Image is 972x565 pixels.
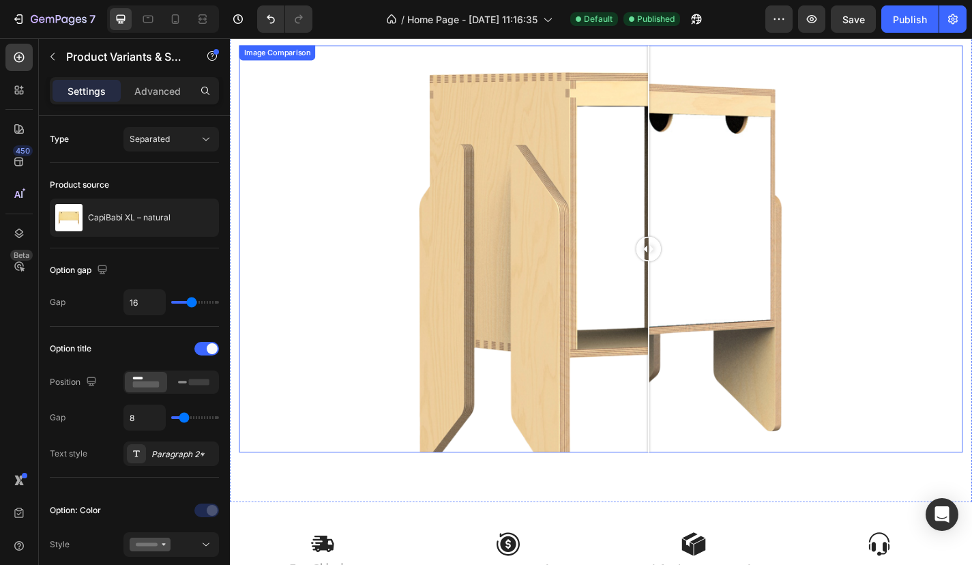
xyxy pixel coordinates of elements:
div: Position [50,373,100,392]
button: Separated [123,127,219,151]
span: / [401,12,404,27]
div: Product source [50,179,109,191]
p: CapiBabi XL – natural [88,213,171,222]
div: Beta [10,250,33,261]
p: 7 [89,11,95,27]
div: Option gap [50,261,111,280]
iframe: Design area [230,38,972,565]
input: Auto [124,290,165,315]
p: Product Variants & Swatches [66,48,182,65]
div: 450 [13,145,33,156]
div: Style [50,538,70,551]
div: Text style [50,448,87,460]
span: Separated [130,134,170,144]
button: Save [831,5,876,33]
p: Settings [68,84,106,98]
span: Default [584,13,613,25]
button: 7 [5,5,102,33]
span: Save [842,14,865,25]
span: Published [637,13,675,25]
div: Option: Color [50,504,101,517]
button: Publish [881,5,939,33]
p: Advanced [134,84,181,98]
div: Paragraph 2* [151,448,216,461]
div: Gap [50,296,65,308]
div: Gap [50,411,65,424]
div: Open Intercom Messenger [926,498,958,531]
input: Auto [124,405,165,430]
span: Home Page - [DATE] 11:16:35 [407,12,537,27]
div: Publish [893,12,927,27]
div: Option title [50,343,91,355]
div: Undo/Redo [257,5,312,33]
div: Type [50,133,69,145]
img: product feature img [55,204,83,231]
